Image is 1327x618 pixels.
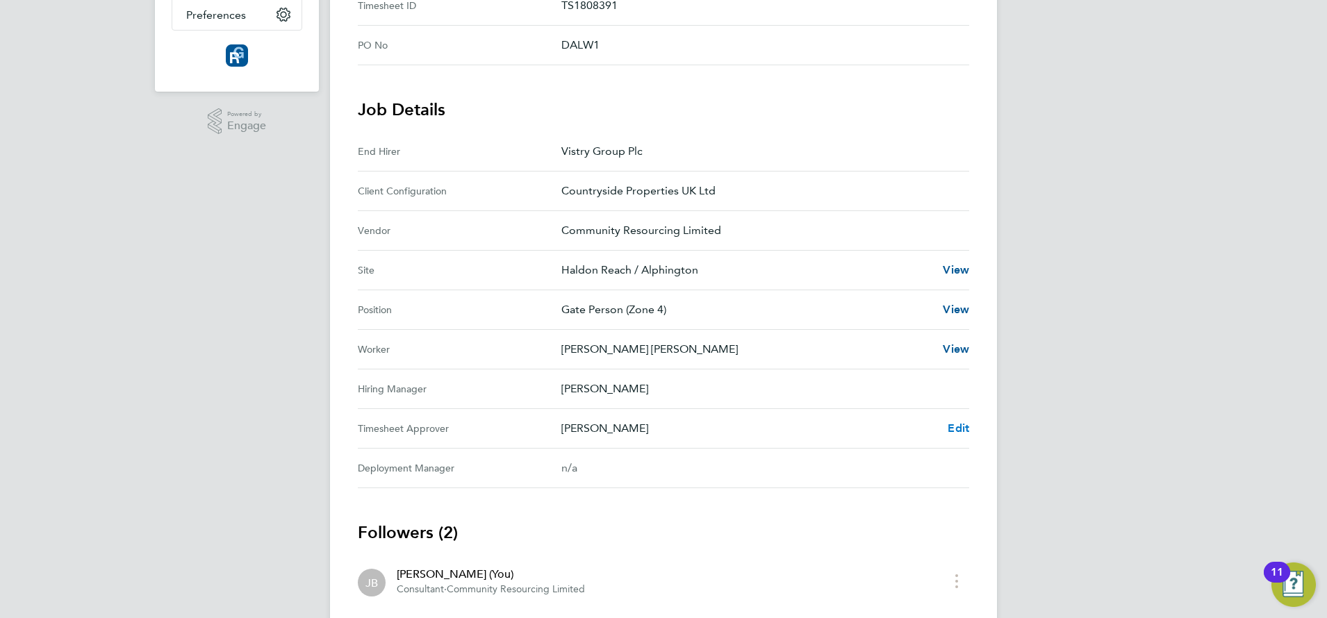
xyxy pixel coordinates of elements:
[944,570,969,592] button: timesheet menu
[358,460,561,476] div: Deployment Manager
[943,303,969,316] span: View
[561,37,958,53] p: DALW1
[358,521,969,544] h3: Followers (2)
[561,381,958,397] p: [PERSON_NAME]
[358,381,561,397] div: Hiring Manager
[561,262,932,278] p: Haldon Reach / Alphington
[561,143,958,160] p: Vistry Group Plc
[561,301,932,318] p: Gate Person (Zone 4)
[943,263,969,276] span: View
[397,583,444,595] span: Consultant
[226,44,248,67] img: resourcinggroup-logo-retina.png
[227,120,266,132] span: Engage
[358,420,561,437] div: Timesheet Approver
[948,420,969,437] a: Edit
[943,341,969,358] a: View
[358,99,969,121] h3: Job Details
[358,301,561,318] div: Position
[172,44,302,67] a: Go to home page
[397,566,585,583] div: [PERSON_NAME] (You)
[943,301,969,318] a: View
[358,569,386,596] div: Joe Belsten (You)
[447,583,585,595] span: Community Resourcing Limited
[948,421,969,435] span: Edit
[561,222,958,239] p: Community Resourcing Limited
[943,262,969,278] a: View
[561,183,958,199] p: Countryside Properties UK Ltd
[444,583,447,595] span: ·
[186,8,246,22] span: Preferences
[943,342,969,356] span: View
[358,183,561,199] div: Client Configuration
[1271,562,1316,607] button: Open Resource Center, 11 new notifications
[561,460,947,476] div: n/a
[227,108,266,120] span: Powered by
[1271,572,1283,590] div: 11
[358,143,561,160] div: End Hirer
[358,341,561,358] div: Worker
[358,222,561,239] div: Vendor
[561,341,932,358] p: [PERSON_NAME] [PERSON_NAME]
[358,262,561,278] div: Site
[561,420,937,437] p: [PERSON_NAME]
[358,37,561,53] div: PO No
[208,108,267,135] a: Powered byEngage
[365,575,378,590] span: JB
